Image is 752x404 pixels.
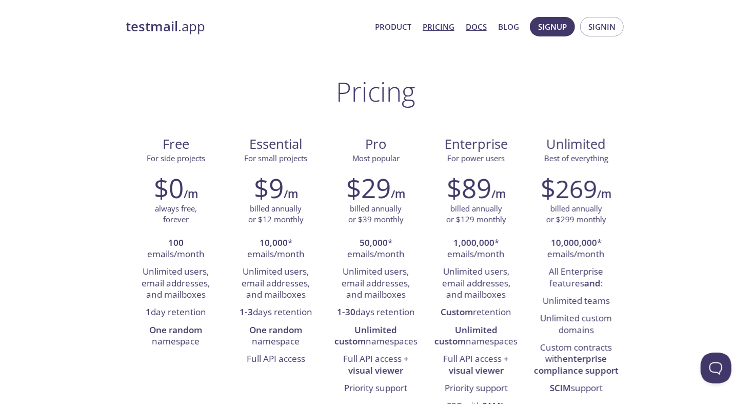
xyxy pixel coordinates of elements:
strong: 1-3 [240,306,253,318]
li: namespace [133,322,218,351]
li: Full API access [233,351,318,368]
li: * emails/month [434,235,519,264]
strong: 1-30 [337,306,355,318]
h2: $ [541,172,597,203]
h6: /m [597,185,611,203]
li: Unlimited teams [534,293,619,310]
li: days retention [233,304,318,321]
li: days retention [333,304,418,321]
span: Best of everything [544,153,608,163]
li: namespaces [333,322,418,351]
p: billed annually or $299 monthly [546,203,606,225]
button: Signup [530,17,575,36]
span: Unlimited [546,135,606,153]
span: Signin [588,20,616,33]
li: * emails/month [333,235,418,264]
p: always free, forever [155,203,197,225]
span: For side projects [147,153,205,163]
li: emails/month [133,235,218,264]
strong: SCIM [550,382,571,394]
span: For small projects [244,153,307,163]
li: support [534,380,619,397]
h6: /m [184,185,198,203]
strong: visual viewer [449,364,504,376]
span: Most popular [352,153,400,163]
li: Unlimited users, email addresses, and mailboxes [233,263,318,304]
li: All Enterprise features : [534,263,619,293]
li: namespace [233,322,318,351]
h6: /m [391,185,406,203]
span: Essential [234,136,318,153]
li: Priority support [333,380,418,397]
span: Enterprise [434,136,518,153]
strong: 10,000,000 [551,237,597,248]
li: Custom contracts with [534,339,619,380]
a: Blog [498,20,519,33]
strong: testmail [126,17,178,35]
strong: 1 [146,306,151,318]
strong: and [584,277,601,289]
li: Unlimited users, email addresses, and mailboxes [333,263,418,304]
a: Docs [466,20,487,33]
li: Full API access + [333,351,418,380]
h2: $0 [154,172,184,203]
li: * emails/month [233,235,318,264]
li: day retention [133,304,218,321]
li: retention [434,304,519,321]
li: Unlimited users, email addresses, and mailboxes [133,263,218,304]
strong: Custom [441,306,473,318]
p: billed annually or $39 monthly [348,203,404,225]
iframe: Help Scout Beacon - Open [701,353,731,383]
a: testmail.app [126,18,367,35]
h2: $9 [254,172,284,203]
strong: One random [149,324,202,336]
button: Signin [580,17,624,36]
a: Pricing [423,20,454,33]
p: billed annually or $129 monthly [446,203,506,225]
a: Product [375,20,411,33]
h2: $29 [347,172,391,203]
h1: Pricing [337,76,416,107]
strong: Unlimited custom [434,324,498,347]
p: billed annually or $12 monthly [248,203,304,225]
strong: 1,000,000 [453,237,494,248]
li: Full API access + [434,351,519,380]
span: Pro [334,136,418,153]
strong: enterprise compliance support [534,353,619,376]
strong: Unlimited custom [334,324,398,347]
li: Unlimited custom domains [534,310,619,339]
span: For power users [447,153,505,163]
span: Signup [538,20,567,33]
strong: 50,000 [360,237,388,248]
strong: 100 [168,237,184,248]
li: Unlimited users, email addresses, and mailboxes [434,263,519,304]
h6: /m [491,185,506,203]
li: namespaces [434,322,519,351]
h6: /m [284,185,298,203]
h2: $89 [447,172,491,203]
span: 269 [556,172,597,205]
strong: 10,000 [260,237,288,248]
strong: One random [249,324,302,336]
li: Priority support [434,380,519,397]
li: * emails/month [534,235,619,264]
span: Free [134,136,217,153]
strong: visual viewer [349,364,404,376]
